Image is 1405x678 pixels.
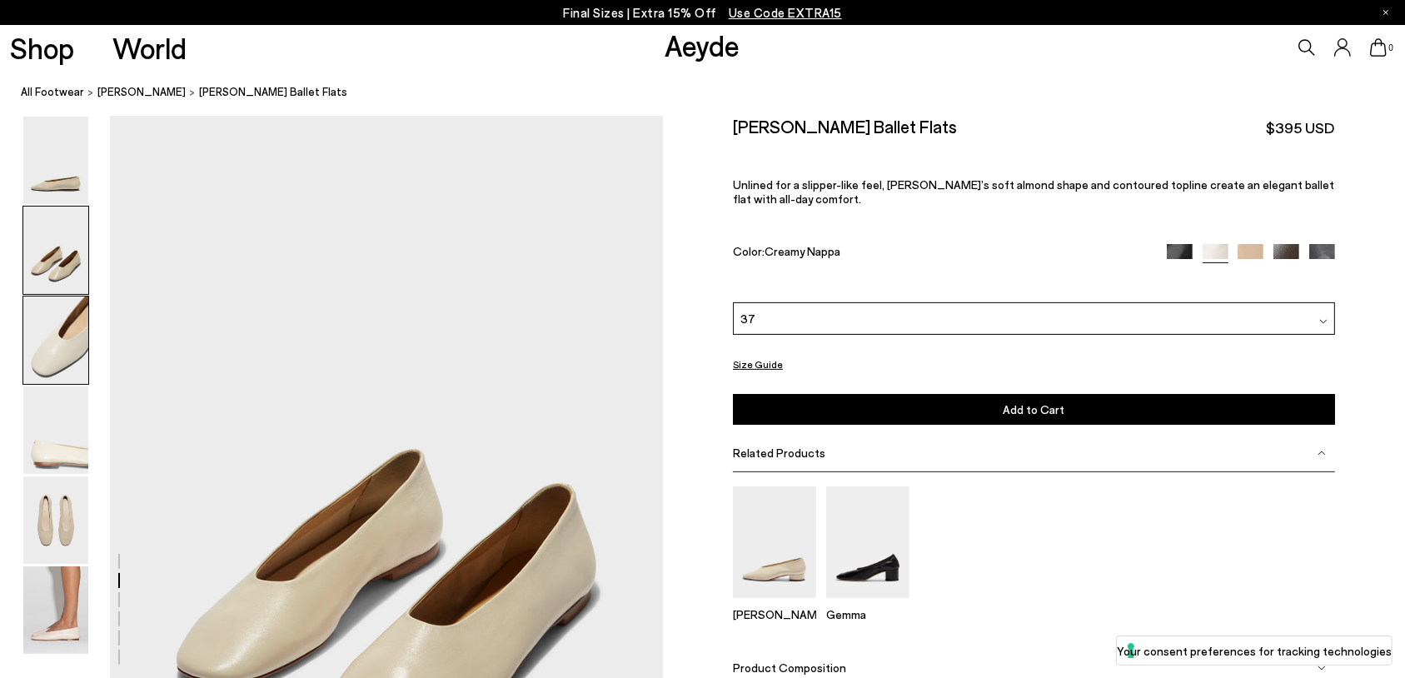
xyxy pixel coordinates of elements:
span: [PERSON_NAME] [97,85,186,98]
button: Add to Cart [733,394,1335,425]
img: Kirsten Ballet Flats - Image 6 [23,566,88,654]
a: Gemma Block Heel Pumps Gemma [826,586,909,621]
span: [PERSON_NAME] Ballet Flats [199,83,347,101]
span: $395 USD [1267,117,1335,138]
h2: [PERSON_NAME] Ballet Flats [733,116,957,137]
img: Kirsten Ballet Flats - Image 5 [23,476,88,564]
button: Your consent preferences for tracking technologies [1117,636,1392,665]
img: Kirsten Ballet Flats - Image 1 [23,117,88,204]
a: Aeyde [665,27,740,62]
img: Kirsten Ballet Flats - Image 2 [23,207,88,294]
p: Final Sizes | Extra 15% Off [563,2,842,23]
a: 0 [1370,38,1387,57]
div: Color: [733,244,1148,263]
p: [PERSON_NAME] [733,607,816,621]
nav: breadcrumb [21,70,1405,116]
img: svg%3E [1318,449,1326,457]
img: Delia Low-Heeled Ballet Pumps [733,486,816,597]
a: Delia Low-Heeled Ballet Pumps [PERSON_NAME] [733,586,816,621]
label: Your consent preferences for tracking technologies [1117,642,1392,660]
span: Unlined for a slipper-like feel, [PERSON_NAME]’s soft almond shape and contoured topline create a... [733,177,1334,206]
button: Size Guide [733,354,783,375]
span: Add to Cart [1003,402,1064,416]
a: World [112,33,187,62]
span: 37 [740,310,755,327]
img: Kirsten Ballet Flats - Image 3 [23,297,88,384]
a: [PERSON_NAME] [97,83,186,101]
a: All Footwear [21,83,84,101]
img: svg%3E [1318,664,1326,672]
img: Gemma Block Heel Pumps [826,486,909,597]
img: svg%3E [1319,317,1328,326]
span: Navigate to /collections/ss25-final-sizes [729,5,842,20]
a: Shop [10,33,74,62]
span: Related Products [733,446,825,460]
span: Creamy Nappa [765,244,840,258]
span: Product Composition [733,661,846,675]
p: Gemma [826,607,909,621]
span: 0 [1387,43,1395,52]
img: Kirsten Ballet Flats - Image 4 [23,386,88,474]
